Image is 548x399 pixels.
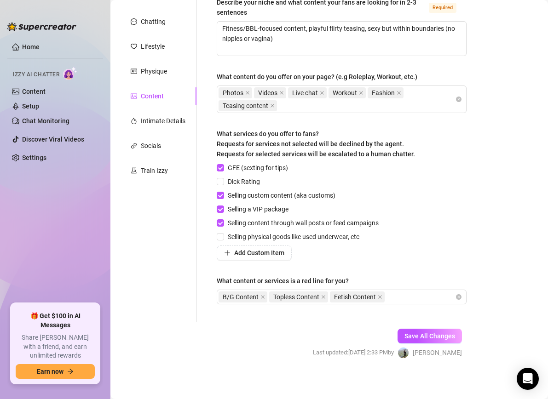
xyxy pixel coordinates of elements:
[254,87,286,98] span: Videos
[217,245,292,260] button: Add Custom Item
[398,329,462,343] button: Save All Changes
[22,154,46,161] a: Settings
[37,368,63,375] span: Earn now
[141,116,185,126] div: Intimate Details
[223,101,268,111] span: Teasing content
[217,130,415,158] span: What services do you offer to fans? Requests for services not selected will be declined by the ag...
[219,87,252,98] span: Photos
[217,72,417,82] div: What content do you offer on your page? (e.g Roleplay, Workout, etc.)
[141,66,167,76] div: Physique
[329,87,366,98] span: Workout
[224,204,292,214] span: Selling a VIP package
[330,291,385,302] span: Fetish Content
[22,43,40,51] a: Home
[141,17,166,27] div: Chatting
[320,91,324,95] span: close
[141,165,168,176] div: Train Izzy
[292,88,318,98] span: Live chat
[217,276,349,286] div: What content or services is a red line for you?
[517,368,539,390] div: Open Intercom Messenger
[224,190,339,200] span: Selling custom content (aka customs)
[386,291,388,302] input: What content or services is a red line for you?
[224,250,231,256] span: plus
[131,68,137,74] span: idcard
[273,292,319,302] span: Topless Content
[223,292,259,302] span: B/G Content
[334,292,376,302] span: Fetish Content
[219,100,277,111] span: Teasing content
[22,88,46,95] a: Content
[223,88,243,98] span: Photos
[131,18,137,25] span: message
[398,348,409,358] img: Trishia May Gonzales
[16,312,95,330] span: 🎁 Get $100 in AI Messages
[269,291,328,302] span: Topless Content
[258,88,277,98] span: Videos
[141,91,164,101] div: Content
[217,22,466,56] textarea: Describe your niche and what content your fans are looking for in 2-3 sentences
[217,276,355,286] label: What content or services is a red line for you?
[378,295,382,299] span: close
[67,368,74,375] span: arrow-right
[368,87,404,98] span: Fashion
[404,332,455,340] span: Save All Changes
[7,22,76,31] img: logo-BBDzfeDw.svg
[313,348,394,357] span: Last updated: [DATE] 2:33 PM by
[456,97,461,102] span: close-circle
[245,91,250,95] span: close
[217,72,424,82] label: What content do you offer on your page? (e.g Roleplay, Workout, etc.)
[260,295,265,299] span: close
[16,333,95,360] span: Share [PERSON_NAME] with a friend, and earn unlimited rewards
[279,100,281,111] input: What content do you offer on your page? (e.g Roleplay, Workout, etc.)
[372,88,395,98] span: Fashion
[224,163,292,173] span: GFE (sexting for tips)
[288,87,327,98] span: Live chat
[16,364,95,379] button: Earn nowarrow-right
[321,295,326,299] span: close
[141,41,165,51] div: Lifestyle
[429,3,456,13] span: Required
[219,291,267,302] span: B/G Content
[131,167,137,174] span: experiment
[456,294,461,300] span: close-circle
[224,177,264,187] span: Dick Rating
[13,70,59,79] span: Izzy AI Chatter
[131,93,137,99] span: picture
[359,91,363,95] span: close
[131,118,137,124] span: fire
[234,249,284,256] span: Add Custom Item
[333,88,357,98] span: Workout
[63,67,77,80] img: AI Chatter
[22,103,39,110] a: Setup
[270,103,275,108] span: close
[131,43,137,50] span: heart
[22,136,84,143] a: Discover Viral Videos
[131,142,137,149] span: link
[279,91,284,95] span: close
[141,141,161,151] div: Socials
[397,91,401,95] span: close
[224,218,382,228] span: Selling content through wall posts or feed campaigns
[22,117,69,125] a: Chat Monitoring
[224,232,363,242] span: Selling physical goods like used underwear, etc
[413,348,462,358] span: [PERSON_NAME]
